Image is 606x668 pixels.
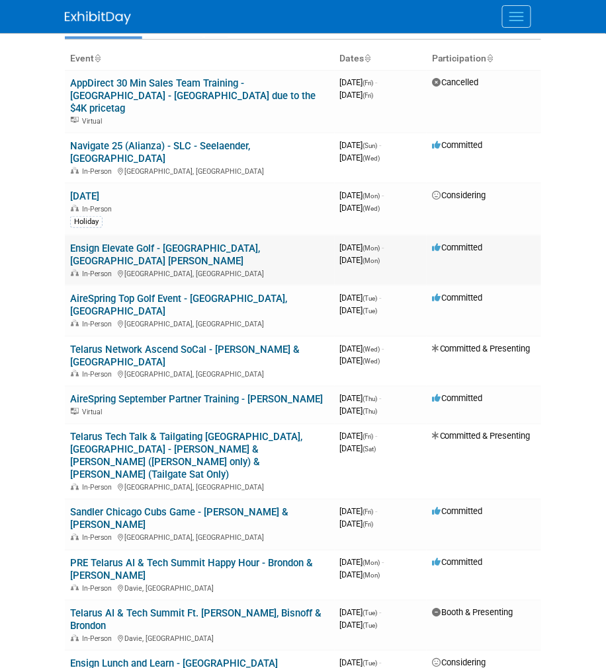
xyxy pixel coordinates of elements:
a: Navigate 25 (Alianza) - SLC - Seelaender, [GEOGRAPHIC_DATA] [70,140,250,165]
div: Holiday [70,216,103,228]
a: Ensign Elevate Golf - [GEOGRAPHIC_DATA], [GEOGRAPHIC_DATA] [PERSON_NAME] [70,242,260,267]
img: In-Person Event [71,484,79,490]
div: Davie, [GEOGRAPHIC_DATA] [70,583,329,593]
span: [DATE] [340,620,378,630]
span: (Tue) [363,610,378,617]
div: Davie, [GEOGRAPHIC_DATA] [70,633,329,644]
span: Virtual [82,408,106,417]
span: [DATE] [340,444,376,454]
img: Virtual Event [71,117,79,124]
a: Telarus Tech Talk & Tailgating [GEOGRAPHIC_DATA], [GEOGRAPHIC_DATA] - [PERSON_NAME] & [PERSON_NAM... [70,431,302,481]
a: Sort by Participation Type [487,53,494,63]
span: (Mon) [363,560,380,567]
span: - [380,293,382,303]
a: PRE Telarus AI & Tech Summit Happy Hour - Brondon & [PERSON_NAME] [70,558,313,582]
a: AireSpring September Partner Training - [PERSON_NAME] [70,394,323,406]
div: [GEOGRAPHIC_DATA], [GEOGRAPHIC_DATA] [70,268,329,278]
span: - [380,658,382,668]
div: [GEOGRAPHIC_DATA], [GEOGRAPHIC_DATA] [70,368,329,379]
span: [DATE] [340,406,378,416]
span: - [380,394,382,404]
img: Virtual Event [71,408,79,415]
img: In-Person Event [71,534,79,540]
span: [DATE] [340,507,378,517]
span: Committed [432,293,483,303]
span: - [380,608,382,618]
span: (Mon) [363,244,380,252]
span: Cancelled [432,77,479,87]
img: In-Person Event [71,205,79,211]
img: In-Person Event [71,585,79,591]
span: (Mon) [363,572,380,579]
span: [DATE] [340,255,380,265]
span: Virtual [82,117,106,126]
span: [DATE] [340,394,382,404]
div: [GEOGRAPHIC_DATA], [GEOGRAPHIC_DATA] [70,532,329,542]
span: (Tue) [363,295,378,302]
span: [DATE] [340,658,382,668]
span: In-Person [82,370,116,379]
span: [DATE] [340,305,378,315]
span: In-Person [82,585,116,593]
span: (Thu) [363,408,378,416]
div: [GEOGRAPHIC_DATA], [GEOGRAPHIC_DATA] [70,165,329,176]
span: [DATE] [340,293,382,303]
span: [DATE] [340,519,374,529]
span: Booth & Presenting [432,608,513,618]
span: Considering [432,190,486,200]
span: [DATE] [340,153,380,163]
span: (Mon) [363,192,380,200]
span: [DATE] [340,558,384,568]
img: In-Person Event [71,320,79,326]
span: Considering [432,658,486,668]
span: Committed [432,394,483,404]
span: (Mon) [363,257,380,264]
div: [GEOGRAPHIC_DATA], [GEOGRAPHIC_DATA] [70,482,329,492]
span: (Tue) [363,307,378,315]
span: [DATE] [340,355,380,365]
span: [DATE] [340,90,374,100]
span: [DATE] [340,344,384,353]
span: In-Person [82,635,116,644]
span: Committed [432,558,483,568]
span: In-Person [82,167,116,176]
span: Committed [432,140,483,150]
span: - [376,431,378,441]
span: Committed & Presenting [432,344,531,353]
span: - [382,242,384,252]
span: (Sat) [363,446,376,453]
img: In-Person Event [71,270,79,276]
div: [GEOGRAPHIC_DATA], [GEOGRAPHIC_DATA] [70,318,329,328]
span: In-Person [82,534,116,542]
span: - [380,140,382,150]
span: (Wed) [363,205,380,212]
span: - [382,558,384,568]
th: Event [65,48,335,70]
span: (Wed) [363,346,380,353]
span: - [382,190,384,200]
span: [DATE] [340,190,384,200]
a: [DATE] [70,190,99,202]
span: [DATE] [340,242,384,252]
span: [DATE] [340,77,378,87]
span: [DATE] [340,608,382,618]
a: Telarus Network Ascend SoCal - [PERSON_NAME] & [GEOGRAPHIC_DATA] [70,344,300,368]
span: (Fri) [363,79,374,87]
a: Sandler Chicago Cubs Game - [PERSON_NAME] & [PERSON_NAME] [70,507,288,531]
span: Committed [432,507,483,517]
span: - [376,507,378,517]
a: AppDirect 30 Min Sales Team Training - [GEOGRAPHIC_DATA] - [GEOGRAPHIC_DATA] due to the $4K pricetag [70,77,316,114]
span: (Wed) [363,155,380,162]
span: Committed & Presenting [432,431,531,441]
span: - [376,77,378,87]
a: Telarus AI & Tech Summit Ft. [PERSON_NAME], Bisnoff & Brondon [70,608,322,632]
span: (Sun) [363,142,378,149]
span: (Tue) [363,660,378,667]
span: [DATE] [340,431,378,441]
a: AireSpring Top Golf Event - [GEOGRAPHIC_DATA], [GEOGRAPHIC_DATA] [70,293,287,317]
span: - [382,344,384,353]
span: [DATE] [340,203,380,213]
span: In-Person [82,484,116,492]
span: (Tue) [363,622,378,630]
span: In-Person [82,205,116,213]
